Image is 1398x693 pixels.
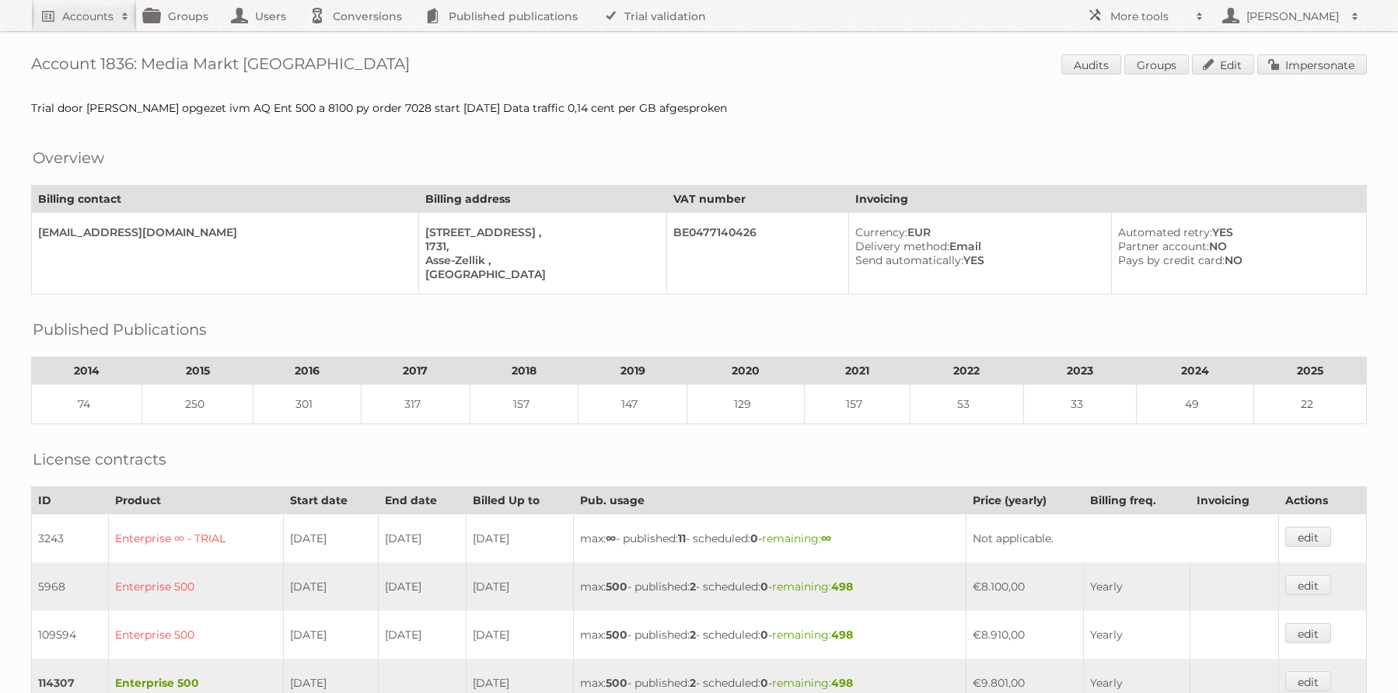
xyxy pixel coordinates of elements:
td: 53 [910,385,1023,424]
td: 301 [253,385,362,424]
a: Impersonate [1257,54,1367,75]
th: Billed Up to [466,487,573,514]
td: [DATE] [379,611,467,659]
span: Delivery method: [855,239,949,253]
td: €8.100,00 [966,562,1083,611]
span: Partner account: [1118,239,1209,253]
th: 2016 [253,357,362,385]
td: Yearly [1083,611,1190,659]
h2: Overview [33,146,104,169]
th: Actions [1279,487,1367,514]
h2: More tools [1110,9,1188,24]
td: 3243 [32,514,109,563]
td: 22 [1253,385,1366,424]
th: Billing address [418,186,666,213]
td: 74 [32,385,142,424]
h2: [PERSON_NAME] [1242,9,1344,24]
th: Price (yearly) [966,487,1083,514]
div: NO [1118,239,1354,253]
th: 2015 [142,357,253,385]
h2: Published Publications [33,318,207,341]
th: Product [109,487,283,514]
th: 2021 [804,357,910,385]
td: BE0477140426 [666,213,848,294]
div: NO [1118,253,1354,267]
th: VAT number [666,186,848,213]
th: Start date [283,487,378,514]
th: Invoicing [848,186,1366,213]
a: edit [1285,623,1331,643]
strong: 2 [690,676,696,690]
td: [DATE] [379,562,467,611]
span: Currency: [855,225,907,239]
td: 109594 [32,611,109,659]
th: Invoicing [1190,487,1278,514]
h1: Account 1836: Media Markt [GEOGRAPHIC_DATA] [31,54,1367,78]
span: remaining: [772,676,853,690]
td: Not applicable. [966,514,1279,563]
th: 2022 [910,357,1023,385]
td: [DATE] [283,611,378,659]
span: Send automatically: [855,253,963,267]
th: 2025 [1253,357,1366,385]
span: Pays by credit card: [1118,253,1225,267]
strong: 2 [690,628,696,642]
strong: 0 [750,531,758,545]
td: 33 [1023,385,1136,424]
strong: 498 [831,628,853,642]
a: Audits [1061,54,1121,75]
td: [DATE] [379,514,467,563]
span: Automated retry: [1118,225,1212,239]
div: [EMAIL_ADDRESS][DOMAIN_NAME] [38,225,406,239]
td: [DATE] [283,514,378,563]
td: €8.910,00 [966,611,1083,659]
strong: 2 [690,580,696,594]
div: [STREET_ADDRESS] , [425,225,654,239]
th: 2014 [32,357,142,385]
strong: 11 [678,531,686,545]
td: 5968 [32,562,109,611]
strong: 498 [831,580,853,594]
td: max: - published: - scheduled: - [574,514,966,563]
td: [DATE] [466,611,573,659]
strong: 498 [831,676,853,690]
td: [DATE] [466,562,573,611]
td: 129 [687,385,804,424]
td: 250 [142,385,253,424]
th: 2019 [578,357,687,385]
div: Trial door [PERSON_NAME] opgezet ivm AQ Ent 500 a 8100 py order 7028 start [DATE] Data traffic 0,... [31,101,1367,115]
th: Billing freq. [1083,487,1190,514]
strong: 500 [606,676,627,690]
span: remaining: [772,628,853,642]
td: 157 [804,385,910,424]
td: 317 [362,385,470,424]
td: [DATE] [466,514,573,563]
td: max: - published: - scheduled: - [574,611,966,659]
div: [GEOGRAPHIC_DATA] [425,267,654,281]
span: remaining: [772,580,853,594]
td: max: - published: - scheduled: - [574,562,966,611]
td: Enterprise ∞ - TRIAL [109,514,283,563]
a: edit [1285,671,1331,691]
strong: ∞ [606,531,616,545]
strong: 0 [760,580,768,594]
th: ID [32,487,109,514]
div: YES [1118,225,1354,239]
td: 49 [1136,385,1253,424]
strong: 500 [606,628,627,642]
th: 2017 [362,357,470,385]
a: edit [1285,575,1331,595]
th: Billing contact [32,186,419,213]
div: EUR [855,225,1099,239]
strong: 0 [760,676,768,690]
a: Edit [1192,54,1254,75]
th: Pub. usage [574,487,966,514]
div: YES [855,253,1099,267]
td: Enterprise 500 [109,611,283,659]
h2: License contracts [33,447,166,471]
th: End date [379,487,467,514]
h2: Accounts [62,9,114,24]
div: Email [855,239,1099,253]
strong: 0 [760,628,768,642]
td: Enterprise 500 [109,562,283,611]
